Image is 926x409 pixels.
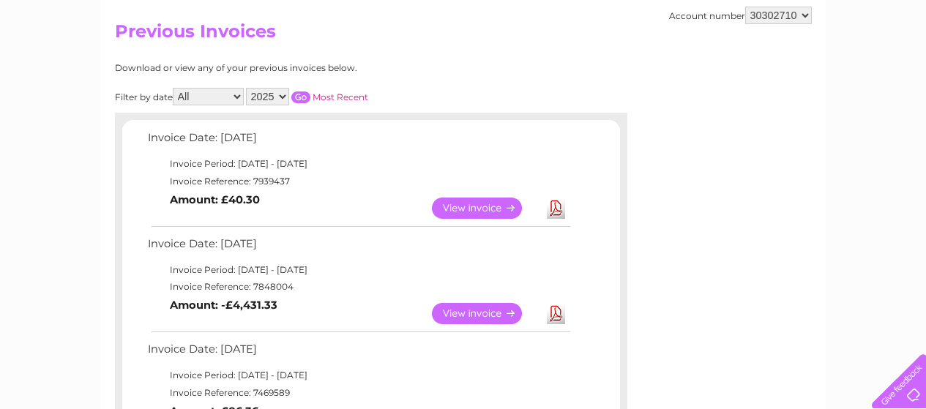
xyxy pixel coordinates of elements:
[669,7,812,24] div: Account number
[144,384,572,402] td: Invoice Reference: 7469589
[170,193,260,206] b: Amount: £40.30
[746,62,790,73] a: Telecoms
[118,8,810,71] div: Clear Business is a trading name of Verastar Limited (registered in [GEOGRAPHIC_DATA] No. 3667643...
[144,234,572,261] td: Invoice Date: [DATE]
[829,62,865,73] a: Contact
[705,62,737,73] a: Energy
[144,128,572,155] td: Invoice Date: [DATE]
[878,62,912,73] a: Log out
[144,278,572,296] td: Invoice Reference: 7848004
[32,38,107,83] img: logo.png
[547,198,565,219] a: Download
[144,155,572,173] td: Invoice Period: [DATE] - [DATE]
[799,62,820,73] a: Blog
[144,339,572,367] td: Invoice Date: [DATE]
[668,62,696,73] a: Water
[313,91,368,102] a: Most Recent
[144,173,572,190] td: Invoice Reference: 7939437
[115,88,499,105] div: Filter by date
[170,299,277,312] b: Amount: -£4,431.33
[115,21,812,49] h2: Previous Invoices
[547,303,565,324] a: Download
[650,7,751,26] a: 0333 014 3131
[144,367,572,384] td: Invoice Period: [DATE] - [DATE]
[432,303,539,324] a: View
[432,198,539,219] a: View
[144,261,572,279] td: Invoice Period: [DATE] - [DATE]
[115,63,499,73] div: Download or view any of your previous invoices below.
